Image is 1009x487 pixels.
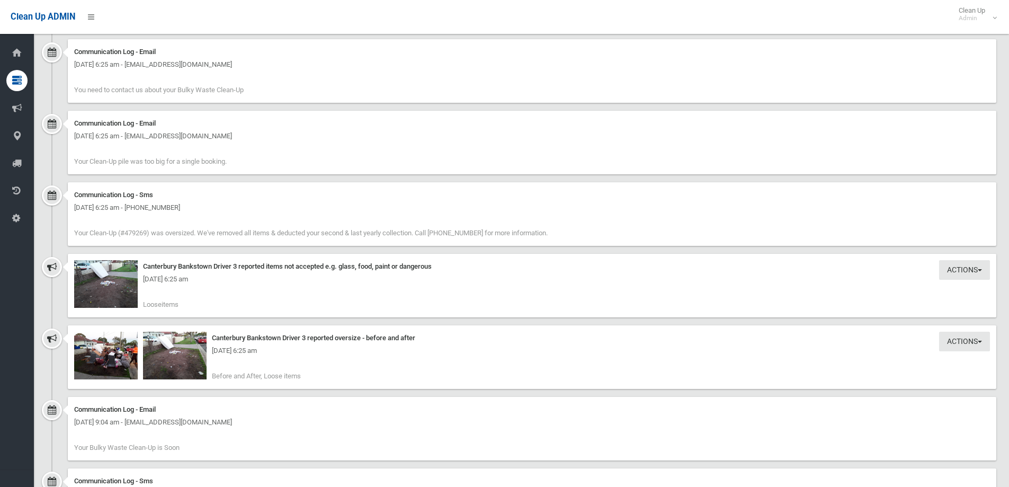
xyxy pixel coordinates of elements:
span: Looseitems [143,300,178,308]
div: [DATE] 6:25 am [74,273,990,286]
span: You need to contact us about your Bulky Waste Clean-Up [74,86,244,94]
div: [DATE] 6:25 am - [EMAIL_ADDRESS][DOMAIN_NAME] [74,58,990,71]
div: [DATE] 6:25 am - [EMAIL_ADDRESS][DOMAIN_NAME] [74,130,990,143]
div: Canterbury Bankstown Driver 3 reported oversize - before and after [74,332,990,344]
span: Your Clean-Up (#479269) was oversized. We've removed all items & deducted your second & last year... [74,229,548,237]
div: Communication Log - Email [74,117,990,130]
div: Communication Log - Email [74,403,990,416]
button: Actions [939,332,990,351]
button: Actions [939,260,990,280]
div: [DATE] 9:04 am - [EMAIL_ADDRESS][DOMAIN_NAME] [74,416,990,429]
div: [DATE] 6:25 am [74,344,990,357]
span: Clean Up ADMIN [11,12,75,22]
span: Clean Up [953,6,996,22]
img: 2025-08-2606.12.481664270073064024316.jpg [74,332,138,379]
span: Your Bulky Waste Clean-Up is Soon [74,444,180,451]
span: Your Clean-Up pile was too big for a single booking. [74,157,227,165]
div: [DATE] 6:25 am - [PHONE_NUMBER] [74,201,990,214]
img: 2025-08-2606.24.391807979341738197008.jpg [143,332,207,379]
img: 2025-08-2606.25.141613240672902046968.jpg [74,260,138,308]
div: Canterbury Bankstown Driver 3 reported items not accepted e.g. glass, food, paint or dangerous [74,260,990,273]
div: Communication Log - Sms [74,189,990,201]
small: Admin [959,14,985,22]
span: Before and After, Loose items [212,372,301,380]
div: Communication Log - Email [74,46,990,58]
